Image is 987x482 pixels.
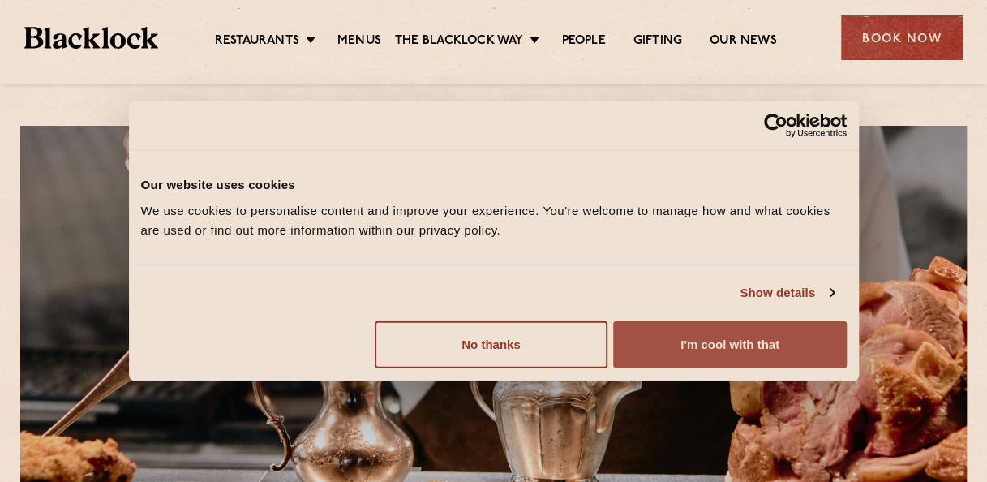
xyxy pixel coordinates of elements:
a: The Blacklock Way [395,33,523,51]
a: Menus [337,33,381,51]
div: Our website uses cookies [141,175,847,195]
button: No thanks [375,321,607,368]
img: BL_Textured_Logo-footer-cropped.svg [24,27,158,49]
a: Our News [710,33,777,51]
a: Usercentrics Cookiebot - opens in a new window [705,114,847,138]
div: Book Now [841,15,963,60]
button: I'm cool with that [613,321,846,368]
a: Gifting [633,33,682,51]
a: Restaurants [215,33,299,51]
div: We use cookies to personalise content and improve your experience. You're welcome to manage how a... [141,200,847,239]
a: People [561,33,605,51]
a: Show details [740,283,834,303]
